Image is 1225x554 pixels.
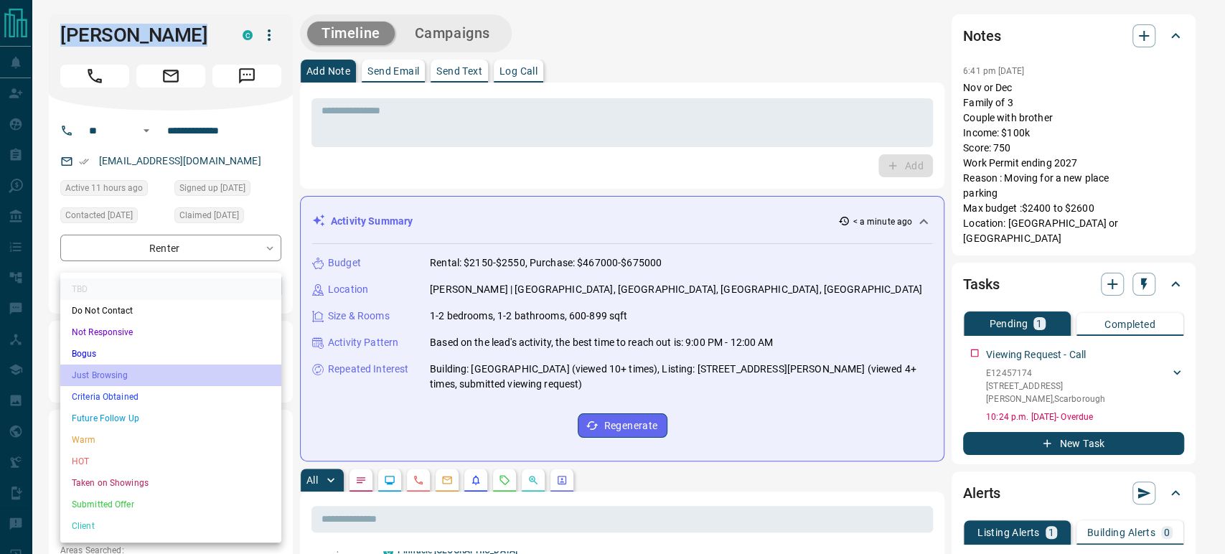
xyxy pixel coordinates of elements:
[60,321,281,343] li: Not Responsive
[60,408,281,429] li: Future Follow Up
[60,365,281,386] li: Just Browsing
[60,343,281,365] li: Bogus
[60,451,281,472] li: HOT
[60,494,281,515] li: Submitted Offer
[60,472,281,494] li: Taken on Showings
[60,515,281,537] li: Client
[60,386,281,408] li: Criteria Obtained
[60,300,281,321] li: Do Not Contact
[60,429,281,451] li: Warm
